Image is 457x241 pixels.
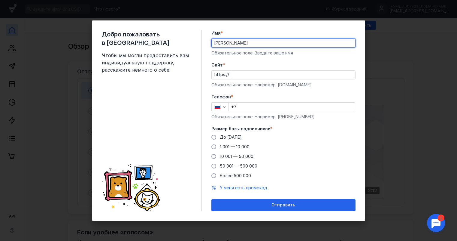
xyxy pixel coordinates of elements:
span: Размер базы подписчиков [211,126,270,132]
span: Добро пожаловать в [GEOGRAPHIC_DATA] [102,30,192,47]
span: 1 001 — 10 000 [220,144,250,149]
span: Более 500 000 [220,173,251,178]
div: Обязательное поле. Введите ваше имя [211,50,356,56]
button: Отправить [211,199,356,211]
span: Отправить [271,202,295,208]
button: У меня есть промокод [220,185,267,191]
span: Чтобы мы могли предоставить вам индивидуальную поддержку, расскажите немного о себе [102,52,192,73]
div: Обязательное поле. Например: [PHONE_NUMBER] [211,114,356,120]
span: 10 001 — 50 000 [220,154,253,159]
span: Имя [211,30,221,36]
div: Обязательное поле. Например: [DOMAIN_NAME] [211,82,356,88]
span: До [DATE] [220,134,242,140]
span: 50 001 — 500 000 [220,163,257,168]
div: 1 [14,4,20,10]
span: Телефон [211,94,231,100]
span: У меня есть промокод [220,185,267,190]
span: Cайт [211,62,223,68]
